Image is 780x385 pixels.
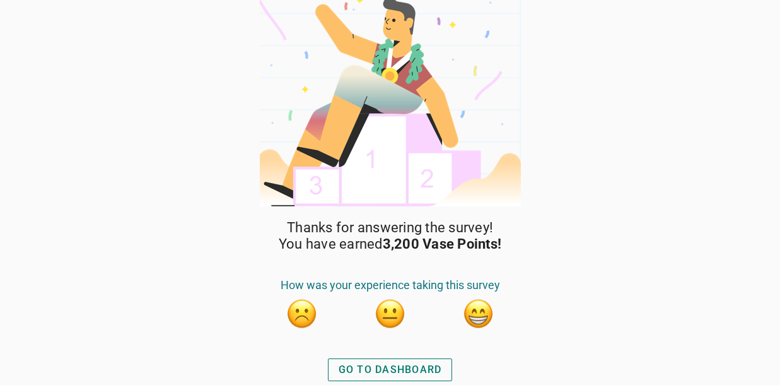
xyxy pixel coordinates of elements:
strong: 3,200 Vase Points! [383,236,502,252]
div: How was your experience taking this survey [258,278,523,299]
button: GO TO DASHBOARD [328,358,453,381]
span: Thanks for answering the survey! [287,220,493,236]
span: You have earned [279,236,501,252]
div: GO TO DASHBOARD [339,362,442,377]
